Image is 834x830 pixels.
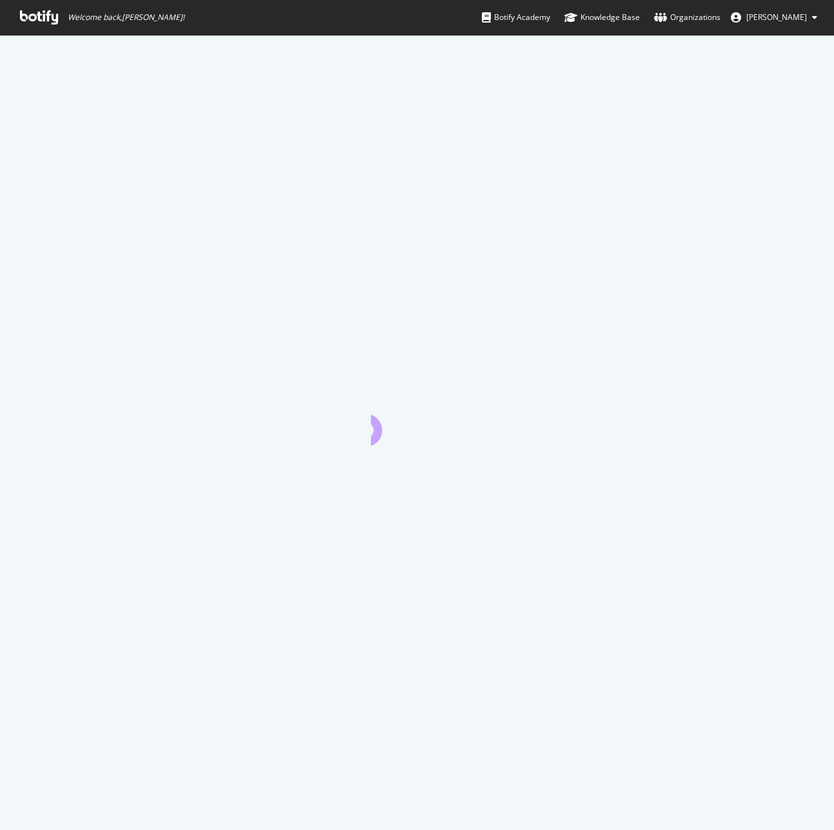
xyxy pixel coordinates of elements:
span: Matt Seabrook [746,12,807,23]
div: Organizations [654,11,720,24]
button: [PERSON_NAME] [720,7,828,28]
div: Knowledge Base [564,11,640,24]
div: animation [371,399,464,446]
span: Welcome back, [PERSON_NAME] ! [68,12,184,23]
div: Botify Academy [482,11,550,24]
